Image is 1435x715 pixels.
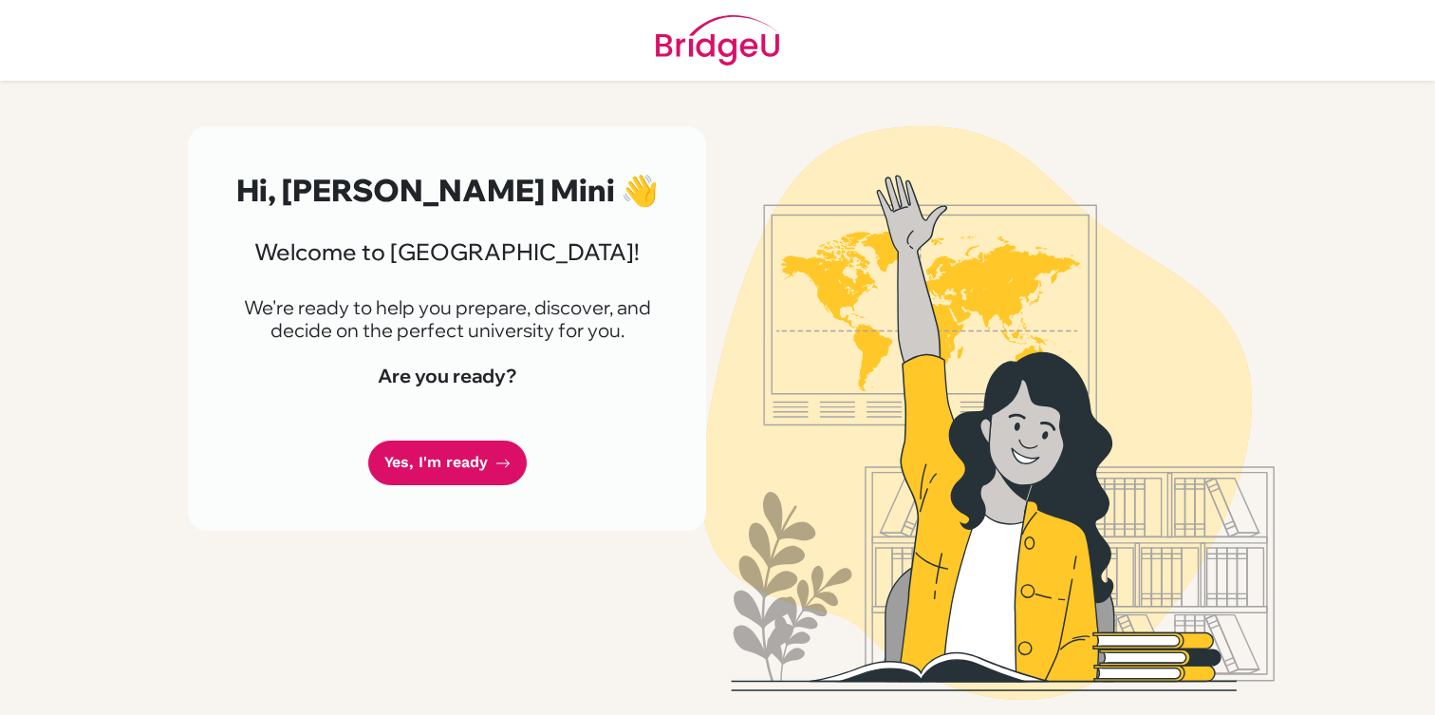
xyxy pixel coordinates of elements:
iframe: Opens a widget where you can find more information [1313,658,1416,706]
p: We're ready to help you prepare, discover, and decide on the perfect university for you. [233,296,661,342]
h4: Are you ready? [233,365,661,387]
h2: Hi, [PERSON_NAME] Mini 👋 [233,172,661,208]
a: Yes, I'm ready [368,441,527,485]
h3: Welcome to [GEOGRAPHIC_DATA]! [233,238,661,266]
